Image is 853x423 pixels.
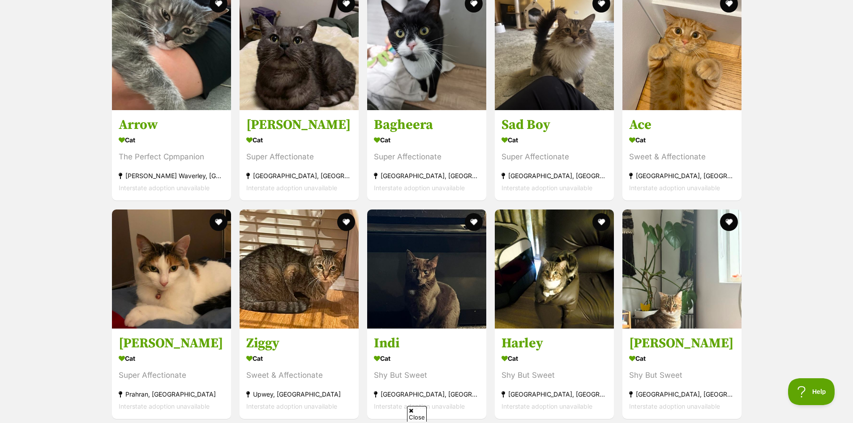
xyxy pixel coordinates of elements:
[119,335,224,352] h3: [PERSON_NAME]
[119,388,224,400] div: Prahran, [GEOGRAPHIC_DATA]
[720,213,738,231] button: favourite
[629,402,720,410] span: Interstate adoption unavailable
[407,406,427,422] span: Close
[788,378,835,405] iframe: Help Scout Beacon - Open
[502,402,592,410] span: Interstate adoption unavailable
[629,335,735,352] h3: [PERSON_NAME]
[119,369,224,381] div: Super Affectionate
[112,328,231,419] a: [PERSON_NAME] Cat Super Affectionate Prahran, [GEOGRAPHIC_DATA] Interstate adoption unavailable f...
[246,134,352,147] div: Cat
[502,369,607,381] div: Shy But Sweet
[210,213,227,231] button: favourite
[374,134,480,147] div: Cat
[502,335,607,352] h3: Harley
[629,352,735,365] div: Cat
[502,388,607,400] div: [GEOGRAPHIC_DATA], [GEOGRAPHIC_DATA]
[502,134,607,147] div: Cat
[502,352,607,365] div: Cat
[629,184,720,192] span: Interstate adoption unavailable
[246,388,352,400] div: Upwey, [GEOGRAPHIC_DATA]
[367,209,486,329] img: Indi
[240,209,359,329] img: Ziggy
[367,328,486,419] a: Indi Cat Shy But Sweet [GEOGRAPHIC_DATA], [GEOGRAPHIC_DATA] Interstate adoption unavailable favou...
[246,184,337,192] span: Interstate adoption unavailable
[374,388,480,400] div: [GEOGRAPHIC_DATA], [GEOGRAPHIC_DATA]
[502,170,607,182] div: [GEOGRAPHIC_DATA], [GEOGRAPHIC_DATA]
[629,117,735,134] h3: Ace
[374,151,480,163] div: Super Affectionate
[240,110,359,201] a: [PERSON_NAME] Cat Super Affectionate [GEOGRAPHIC_DATA], [GEOGRAPHIC_DATA] Interstate adoption una...
[246,402,337,410] span: Interstate adoption unavailable
[495,209,614,329] img: Harley
[374,352,480,365] div: Cat
[502,151,607,163] div: Super Affectionate
[246,151,352,163] div: Super Affectionate
[592,213,610,231] button: favourite
[119,352,224,365] div: Cat
[374,369,480,381] div: Shy But Sweet
[112,209,231,329] img: Queen Mary
[629,369,735,381] div: Shy But Sweet
[246,335,352,352] h3: Ziggy
[495,110,614,201] a: Sad Boy Cat Super Affectionate [GEOGRAPHIC_DATA], [GEOGRAPHIC_DATA] Interstate adoption unavailab...
[374,170,480,182] div: [GEOGRAPHIC_DATA], [GEOGRAPHIC_DATA]
[246,170,352,182] div: [GEOGRAPHIC_DATA], [GEOGRAPHIC_DATA]
[374,184,465,192] span: Interstate adoption unavailable
[337,213,355,231] button: favourite
[495,328,614,419] a: Harley Cat Shy But Sweet [GEOGRAPHIC_DATA], [GEOGRAPHIC_DATA] Interstate adoption unavailable fav...
[374,117,480,134] h3: Bagheera
[502,184,592,192] span: Interstate adoption unavailable
[629,388,735,400] div: [GEOGRAPHIC_DATA], [GEOGRAPHIC_DATA]
[246,352,352,365] div: Cat
[622,110,742,201] a: Ace Cat Sweet & Affectionate [GEOGRAPHIC_DATA], [GEOGRAPHIC_DATA] Interstate adoption unavailable...
[367,110,486,201] a: Bagheera Cat Super Affectionate [GEOGRAPHIC_DATA], [GEOGRAPHIC_DATA] Interstate adoption unavaila...
[629,134,735,147] div: Cat
[112,110,231,201] a: Arrow Cat The Perfect Cpmpanion [PERSON_NAME] Waverley, [GEOGRAPHIC_DATA] Interstate adoption una...
[119,184,210,192] span: Interstate adoption unavailable
[246,369,352,381] div: Sweet & Affectionate
[374,335,480,352] h3: Indi
[246,117,352,134] h3: [PERSON_NAME]
[622,209,742,329] img: Julia
[629,170,735,182] div: [GEOGRAPHIC_DATA], [GEOGRAPHIC_DATA]
[240,328,359,419] a: Ziggy Cat Sweet & Affectionate Upwey, [GEOGRAPHIC_DATA] Interstate adoption unavailable favourite
[374,402,465,410] span: Interstate adoption unavailable
[119,134,224,147] div: Cat
[622,328,742,419] a: [PERSON_NAME] Cat Shy But Sweet [GEOGRAPHIC_DATA], [GEOGRAPHIC_DATA] Interstate adoption unavaila...
[119,402,210,410] span: Interstate adoption unavailable
[465,213,483,231] button: favourite
[629,151,735,163] div: Sweet & Affectionate
[119,117,224,134] h3: Arrow
[119,170,224,182] div: [PERSON_NAME] Waverley, [GEOGRAPHIC_DATA]
[119,151,224,163] div: The Perfect Cpmpanion
[502,117,607,134] h3: Sad Boy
